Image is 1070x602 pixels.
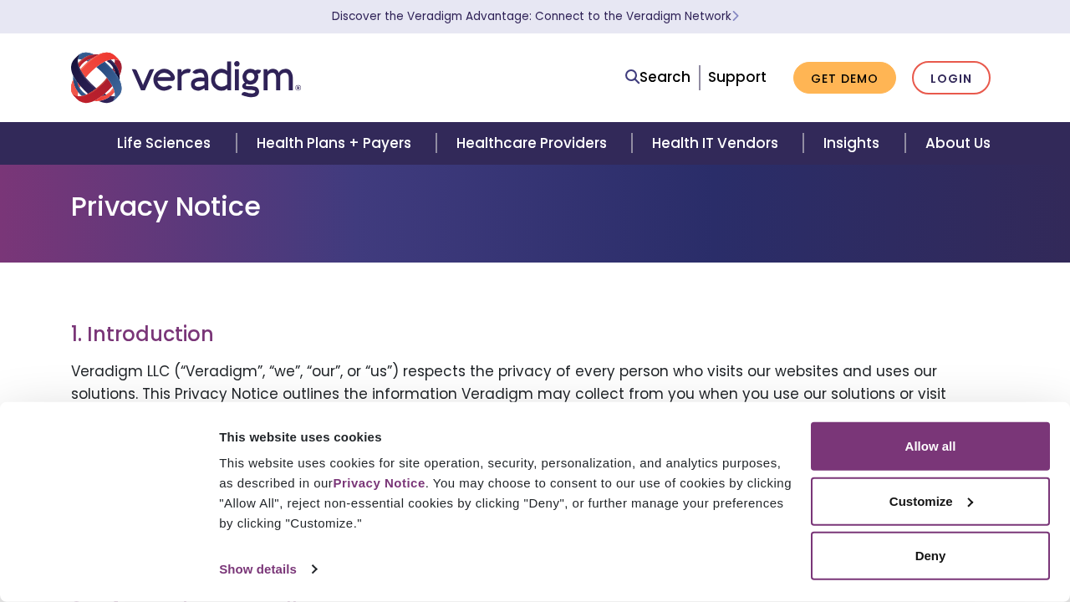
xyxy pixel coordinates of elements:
[71,360,999,474] p: Veradigm LLC (“Veradigm”, “we”, “our”, or “us”) respects the privacy of every person who visits o...
[219,426,792,446] div: This website uses cookies
[71,50,301,105] img: Veradigm logo
[811,532,1050,580] button: Deny
[632,122,803,165] a: Health IT Vendors
[793,62,896,94] a: Get Demo
[811,477,1050,525] button: Customize
[708,67,767,87] a: Support
[333,476,425,490] a: Privacy Notice
[803,122,904,165] a: Insights
[219,557,316,582] a: Show details
[97,122,236,165] a: Life Sciences
[905,122,1011,165] a: About Us
[625,66,690,89] a: Search
[237,122,436,165] a: Health Plans + Payers
[731,8,739,24] span: Learn More
[912,61,991,95] a: Login
[436,122,632,165] a: Healthcare Providers
[332,8,739,24] a: Discover the Veradigm Advantage: Connect to the Veradigm NetworkLearn More
[71,323,999,347] h3: 1. Introduction
[811,422,1050,471] button: Allow all
[71,191,999,222] h1: Privacy Notice
[219,453,792,533] div: This website uses cookies for site operation, security, personalization, and analytics purposes, ...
